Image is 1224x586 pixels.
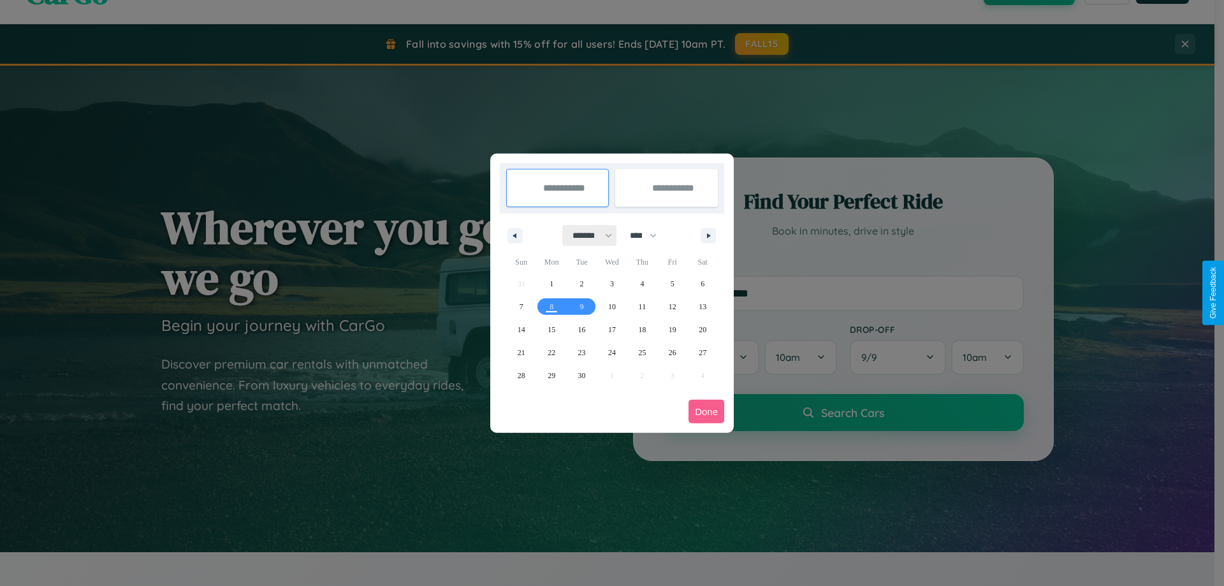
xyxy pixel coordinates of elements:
span: 1 [550,272,553,295]
button: 8 [536,295,566,318]
span: 27 [699,341,706,364]
span: 2 [580,272,584,295]
button: 21 [506,341,536,364]
span: 26 [669,341,676,364]
span: 29 [548,364,555,387]
button: 30 [567,364,597,387]
button: 12 [657,295,687,318]
button: 26 [657,341,687,364]
button: 13 [688,295,718,318]
button: 1 [536,272,566,295]
span: 28 [518,364,525,387]
button: 7 [506,295,536,318]
span: 25 [638,341,646,364]
button: 20 [688,318,718,341]
span: 15 [548,318,555,341]
span: 3 [610,272,614,295]
button: 29 [536,364,566,387]
span: 23 [578,341,586,364]
span: 10 [608,295,616,318]
span: 4 [640,272,644,295]
button: 2 [567,272,597,295]
span: 17 [608,318,616,341]
span: 19 [669,318,676,341]
span: 24 [608,341,616,364]
span: 13 [699,295,706,318]
span: 16 [578,318,586,341]
button: 6 [688,272,718,295]
button: 9 [567,295,597,318]
button: 28 [506,364,536,387]
button: 11 [627,295,657,318]
span: Wed [597,252,627,272]
button: 14 [506,318,536,341]
span: Sun [506,252,536,272]
span: 12 [669,295,676,318]
button: 4 [627,272,657,295]
button: 27 [688,341,718,364]
span: 18 [638,318,646,341]
span: Fri [657,252,687,272]
button: 3 [597,272,627,295]
button: 19 [657,318,687,341]
span: 7 [520,295,523,318]
button: 23 [567,341,597,364]
button: 24 [597,341,627,364]
button: 5 [657,272,687,295]
button: 17 [597,318,627,341]
span: 22 [548,341,555,364]
span: 14 [518,318,525,341]
div: Give Feedback [1209,267,1218,319]
button: 10 [597,295,627,318]
span: Thu [627,252,657,272]
span: 6 [701,272,704,295]
button: 22 [536,341,566,364]
span: 20 [699,318,706,341]
span: Tue [567,252,597,272]
span: 8 [550,295,553,318]
button: Done [688,400,724,423]
button: 16 [567,318,597,341]
span: 5 [671,272,674,295]
span: Mon [536,252,566,272]
button: 18 [627,318,657,341]
span: 11 [639,295,646,318]
button: 15 [536,318,566,341]
span: 9 [580,295,584,318]
span: 30 [578,364,586,387]
span: Sat [688,252,718,272]
button: 25 [627,341,657,364]
span: 21 [518,341,525,364]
